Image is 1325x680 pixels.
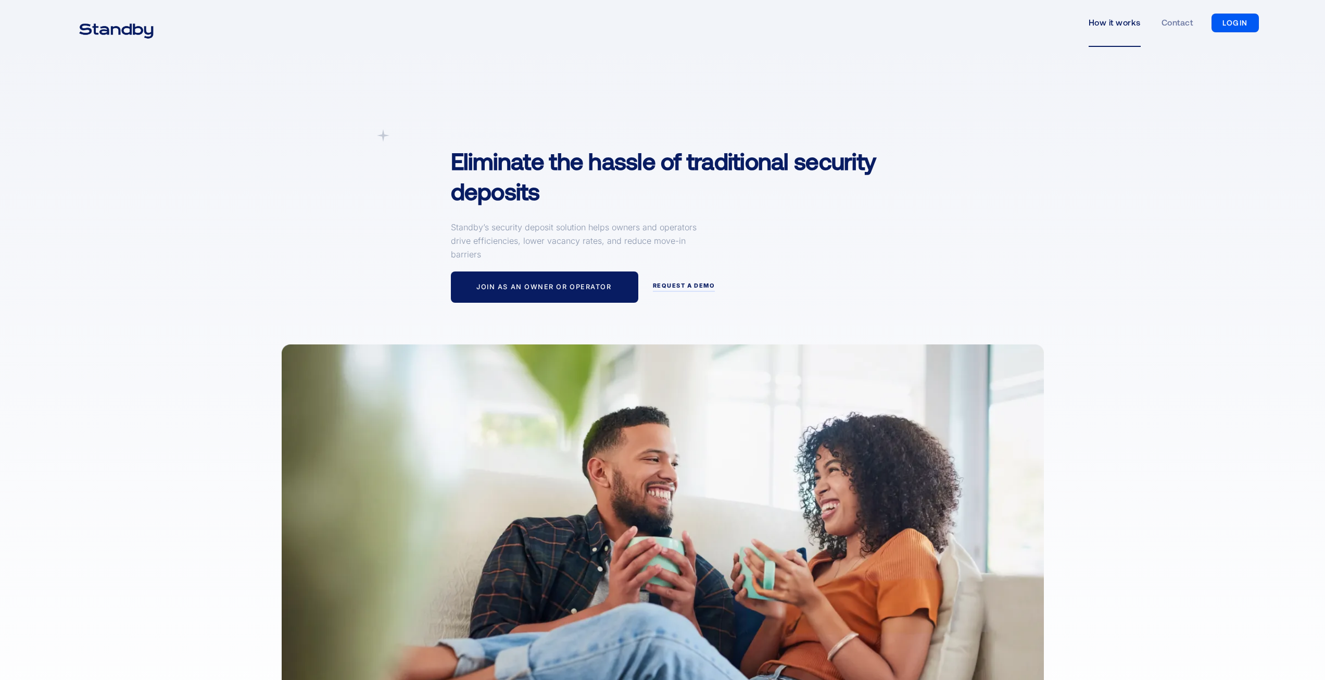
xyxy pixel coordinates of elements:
[476,283,611,291] div: Join as an owner or operator
[451,271,638,303] a: Join as an owner or operator
[653,282,715,290] div: request a demo
[451,129,555,140] div: A simpler Deposit Solution
[451,220,701,261] p: Standby’s security deposit solution helps owners and operators drive efficiencies, lower vacancy ...
[1212,14,1259,32] a: LOGIN
[451,146,939,206] h1: Eliminate the hassle of traditional security deposits
[66,17,167,29] a: home
[653,282,715,292] a: request a demo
